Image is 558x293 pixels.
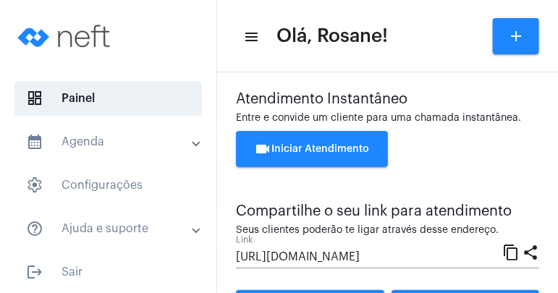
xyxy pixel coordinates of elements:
div: Atendimento Instantâneo [236,91,539,107]
div: Entre e convide um cliente para uma chamada instantânea. [236,113,539,124]
mat-icon: sidenav icon [26,263,43,281]
div: Seus clientes poderão te ligar através desse endereço. [236,225,539,236]
div: Compartilhe o seu link para atendimento [236,203,539,219]
mat-expansion-panel-header: sidenav iconAjuda e suporte [9,211,216,246]
span: Configurações [14,168,202,203]
button: Iniciar Atendimento [236,131,388,167]
span: Iniciar Atendimento [255,144,370,154]
mat-icon: content_copy [502,243,520,260]
mat-panel-title: Agenda [26,133,193,150]
mat-icon: share [522,243,539,260]
span: sidenav icon [26,90,43,107]
mat-icon: videocam [255,140,272,158]
span: Sair [14,255,202,289]
mat-icon: add [507,27,525,45]
mat-icon: sidenav icon [26,220,43,237]
span: Painel [14,81,202,116]
span: Olá, Rosane! [276,25,388,48]
img: logo-neft-novo-2.png [12,7,120,65]
mat-icon: sidenav icon [26,133,43,150]
mat-panel-title: Ajuda e suporte [26,220,193,237]
span: sidenav icon [26,177,43,194]
mat-expansion-panel-header: sidenav iconAgenda [9,124,216,159]
mat-icon: sidenav icon [243,28,258,46]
